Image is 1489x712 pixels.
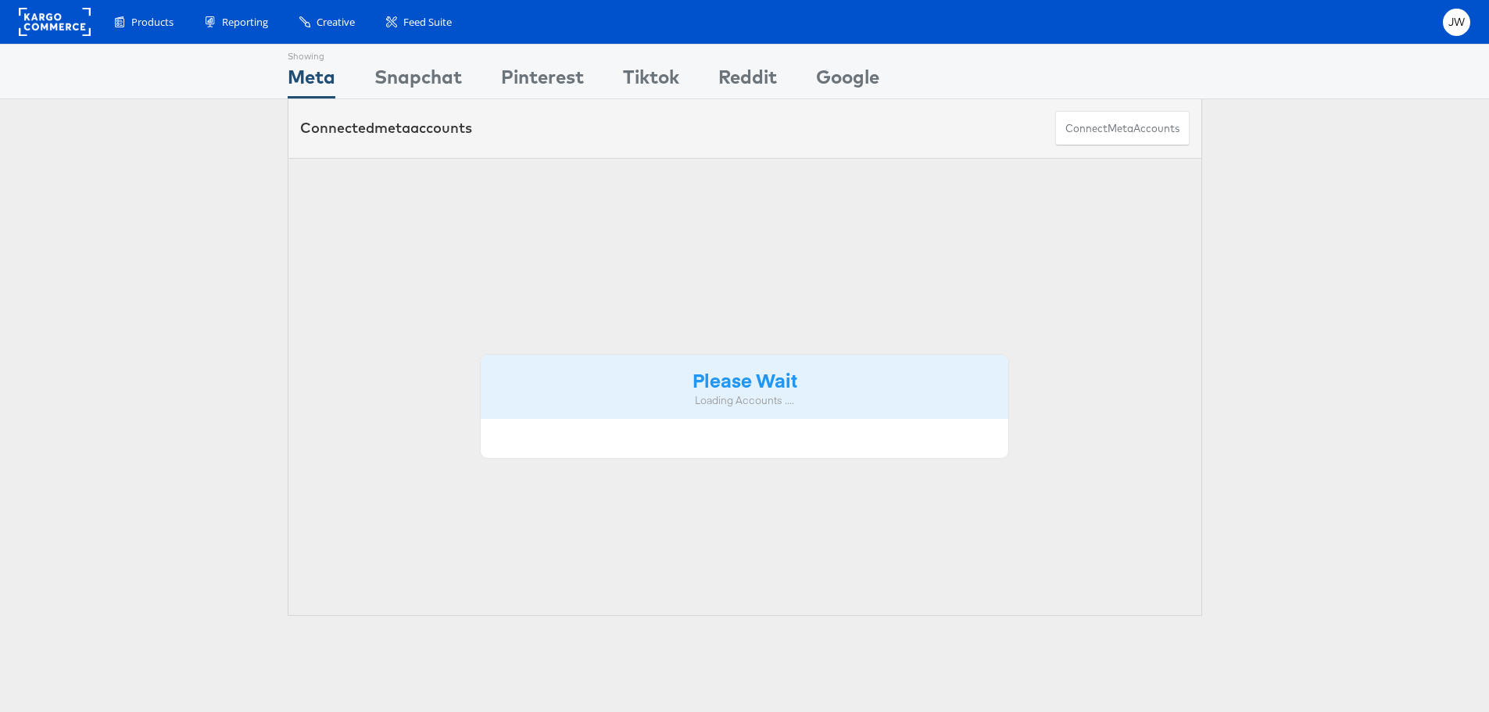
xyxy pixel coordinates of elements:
div: Google [816,63,879,98]
div: Snapchat [374,63,462,98]
div: Pinterest [501,63,584,98]
button: ConnectmetaAccounts [1055,111,1190,146]
div: Reddit [718,63,777,98]
div: Connected accounts [300,118,472,138]
span: JW [1448,17,1466,27]
span: Reporting [222,15,268,30]
span: Feed Suite [403,15,452,30]
span: Creative [317,15,355,30]
span: meta [1108,121,1133,136]
div: Meta [288,63,335,98]
span: meta [374,119,410,137]
div: Loading Accounts .... [492,393,997,408]
div: Showing [288,45,335,63]
div: Tiktok [623,63,679,98]
strong: Please Wait [693,367,797,392]
span: Products [131,15,174,30]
